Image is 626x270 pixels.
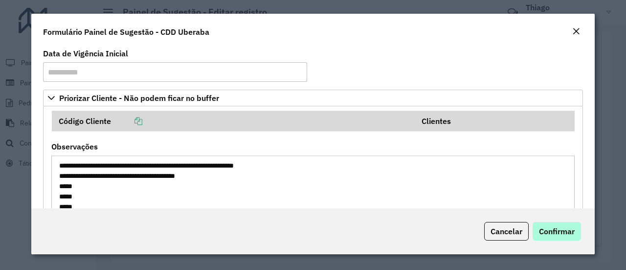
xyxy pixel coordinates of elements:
a: Priorizar Cliente - Não podem ficar no buffer [43,90,583,106]
a: Copiar [111,116,142,126]
span: Confirmar [539,226,575,236]
button: Confirmar [533,222,581,241]
h4: Formulário Painel de Sugestão - CDD Uberaba [43,26,209,38]
div: Priorizar Cliente - Não podem ficar no buffer [43,106,583,251]
em: Fechar [572,27,580,35]
span: Priorizar Cliente - Não podem ficar no buffer [59,94,219,102]
button: Cancelar [484,222,529,241]
th: Código Cliente [52,111,415,131]
th: Clientes [415,111,575,131]
button: Close [569,25,583,38]
label: Data de Vigência Inicial [43,48,128,59]
label: Observações [51,141,98,152]
span: Cancelar [491,226,522,236]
